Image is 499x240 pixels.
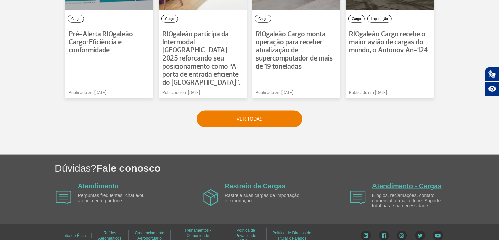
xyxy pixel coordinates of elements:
[256,30,333,71] span: RIOgaleão Cargo monta operação para receber atualização de supercomputador de mais de 19 toneladas
[56,191,71,205] img: airplane icon
[162,90,200,96] span: Publicado em [DATE]
[69,30,133,55] span: Pré-Alerta RIOgaleão Cargo: Eficiência e conformidade
[485,67,499,82] button: Abrir tradutor de língua de sinais.
[78,193,155,203] p: Perguntas frequentes, chat e/ou atendimento por fone.
[69,90,106,96] span: Publicado em [DATE]
[96,163,161,174] span: Fale conosco
[68,15,84,23] button: Cargo
[255,15,271,23] button: Cargo
[78,182,119,190] a: Atendimento
[55,161,499,175] h1: Dúvidas?
[372,182,442,190] a: Atendimento - Cargas
[349,30,428,55] span: RIOgaleão Cargo recebe o maior avião de cargas do mundo, o Antonov An-124
[349,90,387,96] span: Publicado em [DATE]
[372,193,449,208] p: Elogios, reclamações, contato comercial, e-mail e fone. Suporte total para sua necessidade.
[485,67,499,96] div: Plugin de acessibilidade da Hand Talk.
[162,30,240,87] span: RIOgaleão participa da Intermodal [GEOGRAPHIC_DATA] 2025 reforçando seu posicionamento como “A po...
[485,82,499,96] button: Abrir recursos assistivos.
[367,15,392,23] button: Importação
[350,191,366,205] img: airplane icon
[256,90,294,96] span: Publicado em [DATE]
[225,182,285,190] a: Rastreio de Cargas
[225,193,301,203] p: Rastreie suas cargas de importação e exportação.
[197,111,302,127] button: VER TODAS
[203,189,218,206] img: airplane icon
[161,15,178,23] button: Cargo
[348,15,365,23] button: Cargo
